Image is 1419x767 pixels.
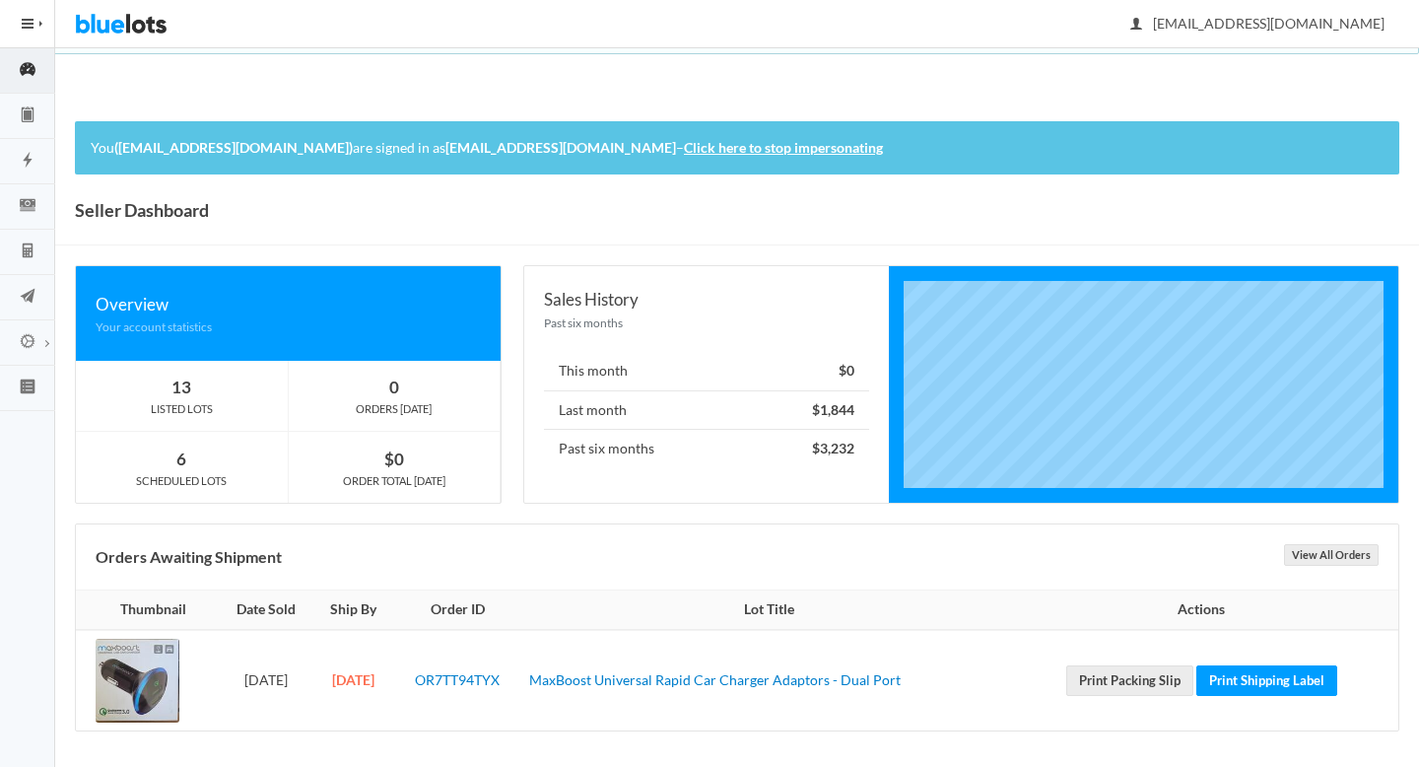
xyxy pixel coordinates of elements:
a: MaxBoost Universal Rapid Car Charger Adaptors - Dual Port [529,671,901,688]
strong: $0 [384,449,404,469]
th: Date Sold [218,591,313,630]
a: OR7TT94TYX [415,671,500,688]
div: ORDER TOTAL [DATE] [289,472,501,490]
strong: 13 [171,377,191,397]
strong: $3,232 [812,440,854,456]
strong: ([EMAIL_ADDRESS][DOMAIN_NAME]) [114,139,353,156]
a: Print Shipping Label [1196,665,1337,696]
strong: [DATE] [332,671,374,688]
div: ORDERS [DATE] [289,400,501,418]
td: [DATE] [218,630,313,731]
div: Past six months [544,314,868,332]
b: Orders Awaiting Shipment [96,547,282,566]
div: Your account statistics [96,317,481,336]
li: Last month [544,390,868,431]
ion-icon: person [1126,16,1146,35]
a: Click here to stop impersonating [684,139,883,156]
strong: 0 [389,377,399,397]
th: Ship By [314,591,394,630]
li: This month [544,352,868,391]
strong: [EMAIL_ADDRESS][DOMAIN_NAME] [445,139,676,156]
strong: 6 [176,449,186,469]
div: Sales History [544,286,868,313]
th: Thumbnail [76,591,218,630]
div: SCHEDULED LOTS [76,472,288,490]
div: Overview [96,291,481,317]
h1: Seller Dashboard [75,195,209,225]
div: LISTED LOTS [76,400,288,418]
li: Past six months [544,429,868,468]
a: Print Packing Slip [1066,665,1193,696]
span: [EMAIL_ADDRESS][DOMAIN_NAME] [1131,15,1385,32]
th: Lot Title [521,591,1016,630]
strong: $0 [839,362,854,379]
strong: $1,844 [812,401,854,418]
p: You are signed in as – [91,137,1384,160]
a: View All Orders [1284,544,1379,566]
th: Order ID [393,591,521,630]
th: Actions [1017,591,1398,630]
